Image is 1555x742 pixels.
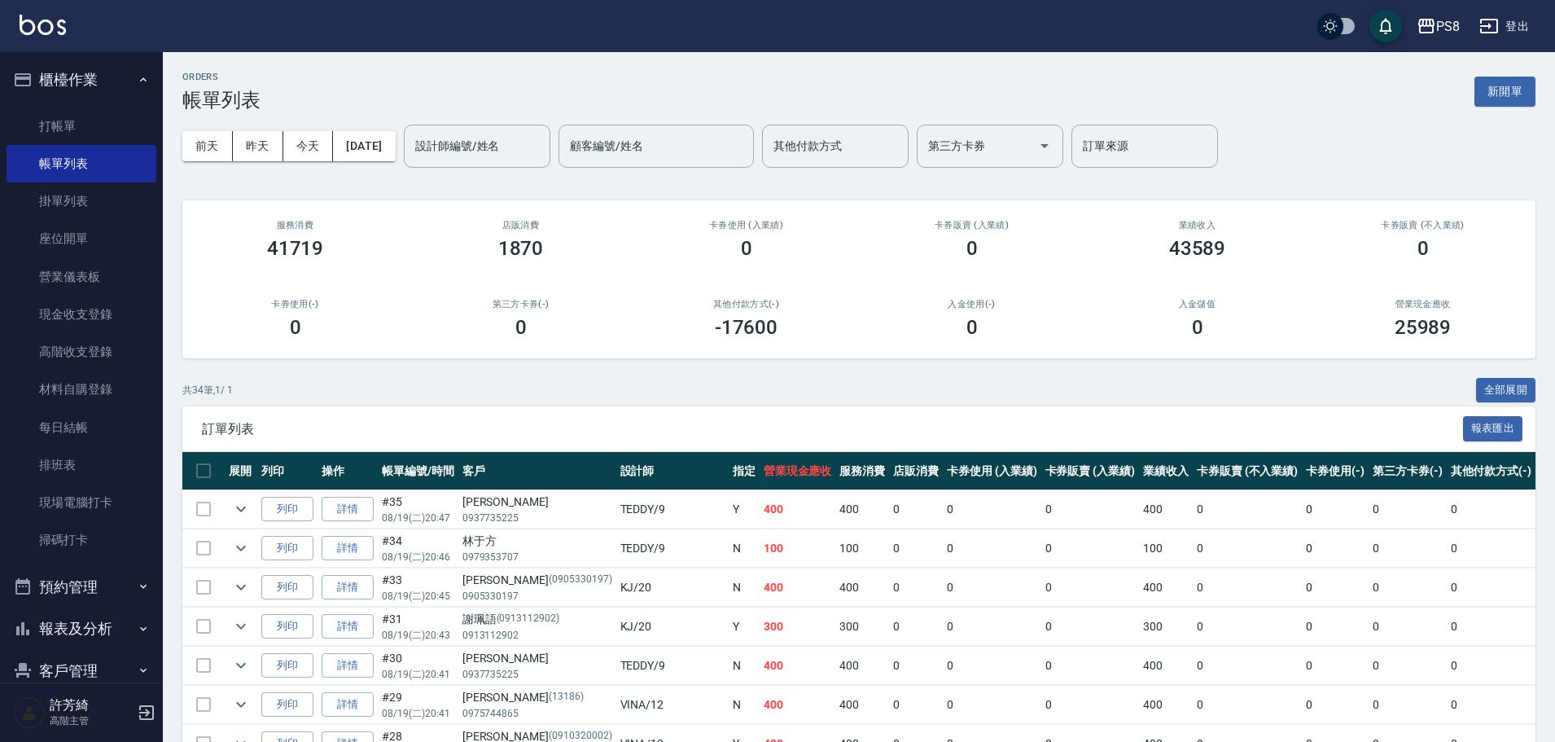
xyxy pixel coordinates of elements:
[1302,452,1369,490] th: 卡券使用(-)
[1041,452,1140,490] th: 卡券販賣 (入業績)
[1369,10,1402,42] button: save
[729,608,760,646] td: Y
[1041,490,1140,529] td: 0
[729,529,760,568] td: N
[715,316,778,339] h3: -17600
[1473,11,1535,42] button: 登出
[290,316,301,339] h3: 0
[1193,569,1302,607] td: 0
[889,490,943,529] td: 0
[462,533,612,550] div: 林于方
[382,628,454,643] p: 08/19 (二) 20:43
[616,608,729,646] td: KJ /20
[1041,608,1140,646] td: 0
[616,647,729,685] td: TEDDY /9
[878,220,1065,231] h2: 卡券販賣 (入業績)
[1302,608,1369,646] td: 0
[378,608,458,646] td: #31
[498,237,544,260] h3: 1870
[1193,490,1302,529] td: 0
[835,686,889,724] td: 400
[1463,416,1523,441] button: 報表匯出
[1369,647,1447,685] td: 0
[233,131,283,161] button: 昨天
[7,484,156,521] a: 現場電腦打卡
[653,220,839,231] h2: 卡券使用 (入業績)
[322,497,374,522] a: 詳情
[1104,299,1290,310] h2: 入金儲值
[462,667,612,682] p: 0937735225
[382,706,454,721] p: 08/19 (二) 20:41
[1041,686,1140,724] td: 0
[1139,647,1193,685] td: 400
[229,575,253,599] button: expand row
[1193,529,1302,568] td: 0
[322,536,374,561] a: 詳情
[182,72,261,82] h2: ORDERS
[50,713,133,728] p: 高階主管
[20,15,66,35] img: Logo
[1139,529,1193,568] td: 100
[7,333,156,371] a: 高階收支登錄
[1447,608,1536,646] td: 0
[1193,608,1302,646] td: 0
[257,452,318,490] th: 列印
[261,653,313,678] button: 列印
[382,667,454,682] p: 08/19 (二) 20:41
[549,689,584,706] p: (13186)
[741,237,752,260] h3: 0
[835,608,889,646] td: 300
[1369,608,1447,646] td: 0
[760,490,836,529] td: 400
[229,536,253,560] button: expand row
[1436,16,1460,37] div: PS8
[889,569,943,607] td: 0
[50,697,133,713] h5: 許芳綺
[1329,299,1516,310] h2: 營業現金應收
[7,566,156,608] button: 預約管理
[427,299,614,310] h2: 第三方卡券(-)
[835,647,889,685] td: 400
[1329,220,1516,231] h2: 卡券販賣 (不入業績)
[182,131,233,161] button: 前天
[378,529,458,568] td: #34
[382,550,454,564] p: 08/19 (二) 20:46
[1302,686,1369,724] td: 0
[729,647,760,685] td: N
[1139,452,1193,490] th: 業績收入
[382,589,454,604] p: 08/19 (二) 20:45
[1447,490,1536,529] td: 0
[943,647,1041,685] td: 0
[1369,569,1447,607] td: 0
[1369,686,1447,724] td: 0
[729,686,760,724] td: N
[378,490,458,529] td: #35
[1369,452,1447,490] th: 第三方卡券(-)
[760,529,836,568] td: 100
[1476,378,1536,403] button: 全部展開
[7,220,156,257] a: 座位開單
[616,569,729,607] td: KJ /20
[1104,220,1290,231] h2: 業績收入
[1139,608,1193,646] td: 300
[729,452,760,490] th: 指定
[760,647,836,685] td: 400
[1474,77,1535,107] button: 新開單
[7,608,156,650] button: 報表及分析
[1302,490,1369,529] td: 0
[267,237,324,260] h3: 41719
[943,452,1041,490] th: 卡券使用 (入業績)
[943,529,1041,568] td: 0
[7,258,156,296] a: 營業儀表板
[1474,83,1535,99] a: 新開單
[462,628,612,643] p: 0913112902
[889,452,943,490] th: 店販消費
[261,575,313,600] button: 列印
[1447,529,1536,568] td: 0
[462,550,612,564] p: 0979353707
[322,692,374,718] a: 詳情
[1139,569,1193,607] td: 400
[229,653,253,678] button: expand row
[760,452,836,490] th: 營業現金應收
[462,511,612,525] p: 0937735225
